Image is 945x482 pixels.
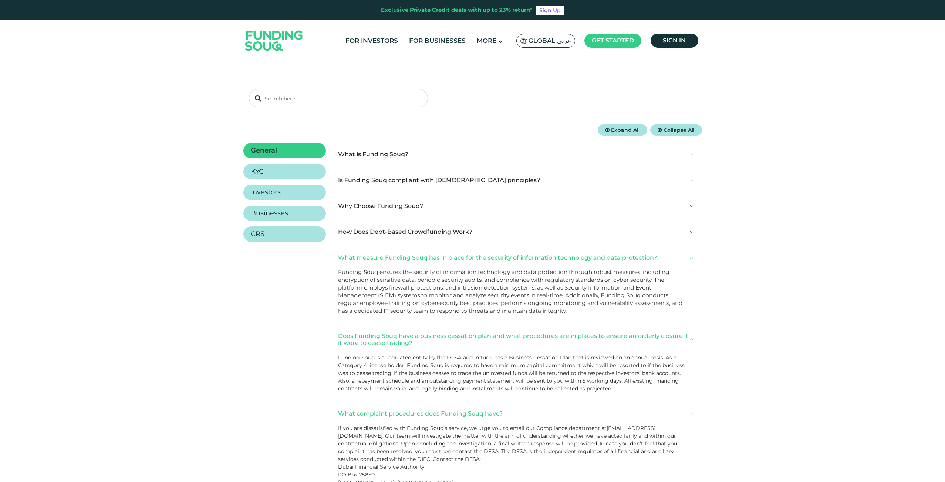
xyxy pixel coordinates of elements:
[243,143,326,158] a: General
[337,195,694,217] button: Why Choose Funding Souq?
[238,22,310,59] img: Logo
[251,230,264,238] h2: CRS
[529,37,571,45] span: Global عربي
[251,188,281,196] h2: Investors
[664,127,695,133] span: Collapse All
[337,247,694,269] button: What measure Funding Souq has in place for the security of information technology and data protec...
[344,35,400,47] a: For Investors
[243,164,326,180] a: KYC
[338,425,679,462] span: If you are dissatisfied with Funding Souq’s service, we urge you to email our Compliance departme...
[337,403,694,424] button: What complaint procedures does Funding Souq have?
[337,143,694,165] button: What is Funding Souq?
[337,221,694,243] button: How Does Debt-Based Crowdfunding Work?
[477,37,496,44] span: More
[650,124,702,136] button: Collapse All
[651,34,698,48] a: Sign in
[338,463,688,471] li: Dubai Financial Service Authority
[249,89,428,107] input: Search here...
[337,325,694,354] button: Does Funding Souq have a business cessation plan and what procedures are in places to ensure an o...
[251,168,264,176] h2: KYC
[592,37,634,44] span: Get started
[381,6,533,14] div: Exclusive Private Credit deals with up to 23% return*
[251,147,277,155] h2: General
[611,127,640,133] span: Expand All
[520,38,527,44] img: SA Flag
[598,124,647,136] button: Expand All
[243,185,326,200] a: Investors
[407,35,468,47] a: For Businesses
[243,206,326,221] a: Businesses
[251,209,288,218] h2: Businesses
[338,354,685,392] span: Funding Souq is a regulated entity by the DFSA and in turn, has a Business Cessation Plan that is...
[337,169,694,191] button: Is Funding Souq compliant with [DEMOGRAPHIC_DATA] principles?
[536,6,564,15] a: Sign Up
[338,471,688,479] li: PO Box 75850,
[663,37,686,44] span: Sign in
[243,226,326,242] a: CRS
[338,269,682,314] span: Funding Souq ensures the security of information technology and data protection through robust me...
